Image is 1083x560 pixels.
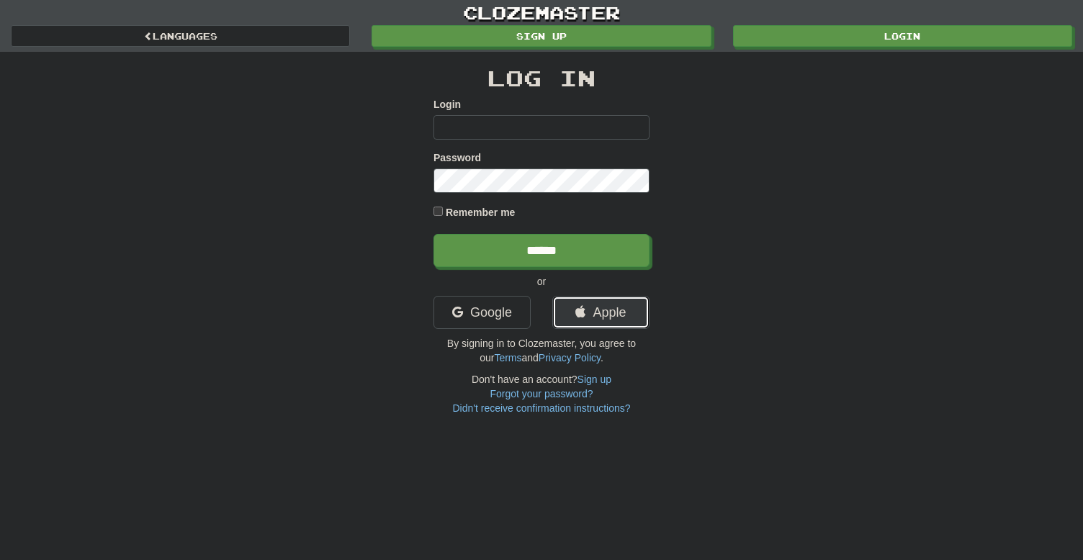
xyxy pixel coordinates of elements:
[578,374,611,385] a: Sign up
[11,25,350,47] a: Languages
[433,296,531,329] a: Google
[433,274,650,289] p: or
[733,25,1072,47] a: Login
[433,336,650,365] p: By signing in to Clozemaster, you agree to our and .
[433,150,481,165] label: Password
[433,97,461,112] label: Login
[490,388,593,399] a: Forgot your password?
[446,205,516,220] label: Remember me
[433,66,650,90] h2: Log In
[494,352,521,363] a: Terms
[433,372,650,415] div: Don't have an account?
[452,402,630,414] a: Didn't receive confirmation instructions?
[552,296,650,329] a: Apple
[372,25,711,47] a: Sign up
[539,352,601,363] a: Privacy Policy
